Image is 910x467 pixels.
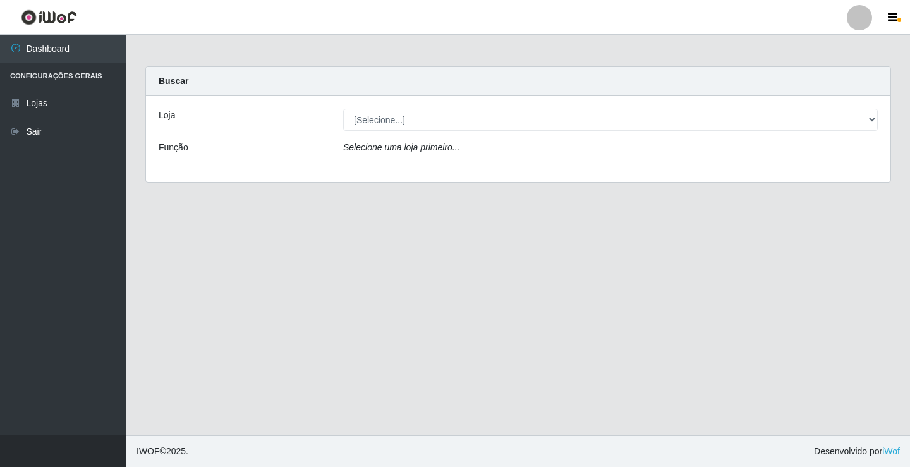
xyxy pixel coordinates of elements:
span: IWOF [136,446,160,456]
span: Desenvolvido por [814,445,900,458]
label: Loja [159,109,175,122]
label: Função [159,141,188,154]
span: © 2025 . [136,445,188,458]
a: iWof [882,446,900,456]
img: CoreUI Logo [21,9,77,25]
strong: Buscar [159,76,188,86]
i: Selecione uma loja primeiro... [343,142,459,152]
